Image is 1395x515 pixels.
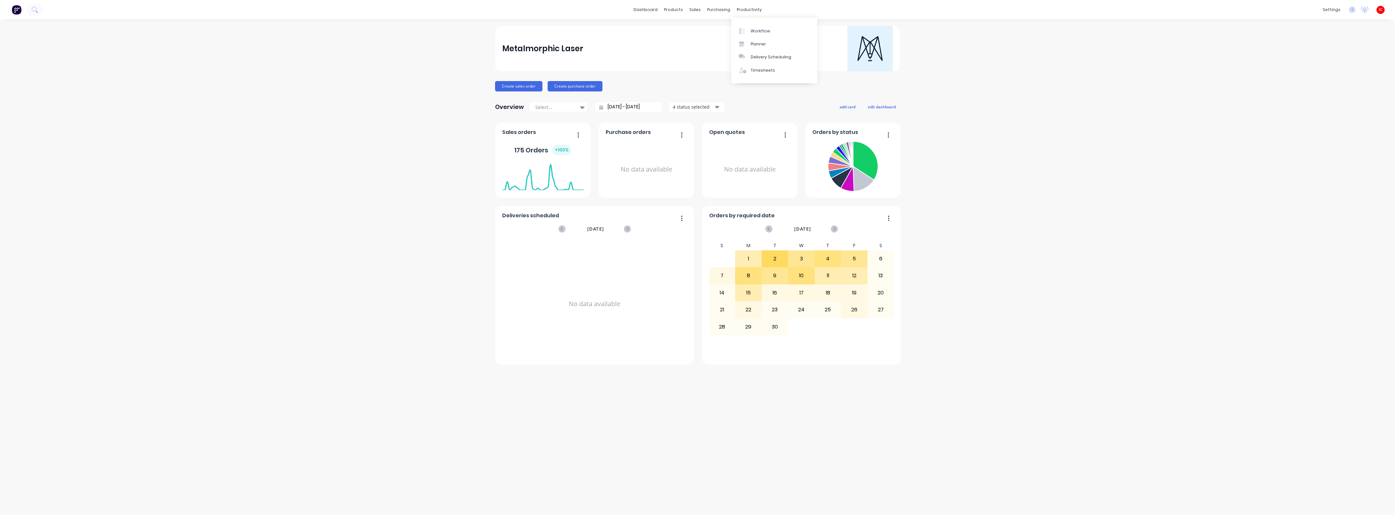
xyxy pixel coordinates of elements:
[731,24,817,37] a: Workflow
[548,81,602,91] button: Create purchase order
[1319,5,1344,15] div: settings
[788,268,814,284] div: 10
[606,139,687,200] div: No data available
[868,285,894,301] div: 20
[1379,7,1383,13] span: IC
[661,5,686,15] div: products
[841,268,867,284] div: 12
[815,268,841,284] div: 11
[709,318,735,335] div: 28
[552,145,571,155] div: + 100 %
[867,241,894,250] div: S
[751,54,791,60] div: Delivery Scheduling
[794,225,811,233] span: [DATE]
[514,145,571,155] div: 175 Orders
[673,103,714,110] div: 4 status selected
[502,212,559,220] span: Deliveries scheduled
[606,128,651,136] span: Purchase orders
[762,268,788,284] div: 9
[864,102,900,111] button: edit dashboard
[751,41,766,47] div: Planner
[868,268,894,284] div: 13
[735,251,761,267] div: 1
[751,28,770,34] div: Workflow
[762,241,788,250] div: T
[815,251,841,267] div: 4
[815,241,841,250] div: T
[709,302,735,318] div: 21
[815,285,841,301] div: 18
[788,251,814,267] div: 3
[709,241,735,250] div: S
[734,5,765,15] div: productivity
[630,5,661,15] a: dashboard
[709,139,791,200] div: No data available
[762,302,788,318] div: 23
[812,128,858,136] span: Orders by status
[762,285,788,301] div: 16
[709,285,735,301] div: 14
[735,302,761,318] div: 22
[788,302,814,318] div: 24
[735,285,761,301] div: 15
[735,268,761,284] div: 8
[762,318,788,335] div: 30
[735,318,761,335] div: 29
[788,241,815,250] div: W
[709,268,735,284] div: 7
[709,128,745,136] span: Open quotes
[841,285,867,301] div: 19
[868,302,894,318] div: 27
[731,38,817,51] a: Planner
[731,64,817,77] a: Timesheets
[731,51,817,64] a: Delivery Scheduling
[762,251,788,267] div: 2
[587,225,604,233] span: [DATE]
[495,101,524,114] div: Overview
[751,67,775,73] div: Timesheets
[495,81,542,91] button: Create sales order
[502,42,583,55] div: Metalmorphic Laser
[709,212,775,220] span: Orders by required date
[502,128,536,136] span: Sales orders
[841,302,867,318] div: 26
[788,285,814,301] div: 17
[815,302,841,318] div: 25
[502,241,687,367] div: No data available
[841,241,867,250] div: F
[868,251,894,267] div: 6
[686,5,704,15] div: sales
[735,241,762,250] div: M
[847,26,893,71] img: Metalmorphic Laser
[704,5,734,15] div: purchasing
[835,102,860,111] button: add card
[669,102,724,112] button: 4 status selected
[12,5,21,15] img: Factory
[841,251,867,267] div: 5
